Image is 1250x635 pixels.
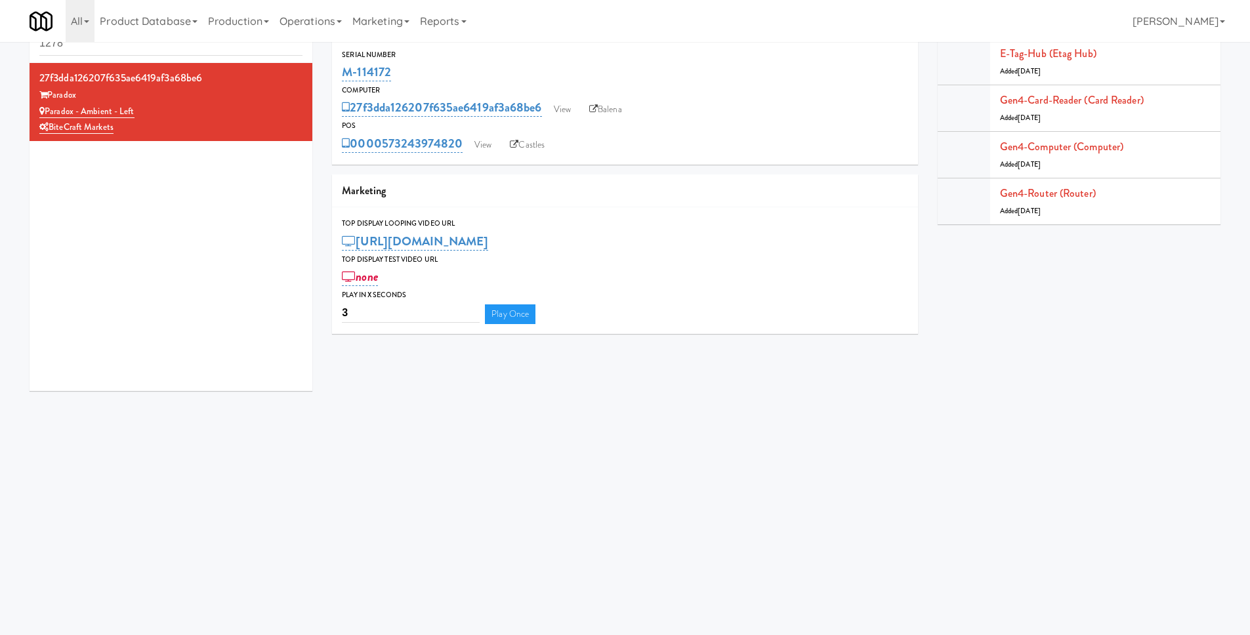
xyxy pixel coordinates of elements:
[342,289,908,302] div: Play in X seconds
[342,134,463,153] a: 0000573243974820
[1018,113,1041,123] span: [DATE]
[342,98,541,117] a: 27f3dda126207f635ae6419af3a68be6
[1000,206,1041,216] span: Added
[583,100,629,119] a: Balena
[547,100,577,119] a: View
[39,87,302,104] div: Paradox
[1000,159,1041,169] span: Added
[342,84,908,97] div: Computer
[39,68,302,88] div: 27f3dda126207f635ae6419af3a68be6
[1018,206,1041,216] span: [DATE]
[342,217,908,230] div: Top Display Looping Video Url
[1018,159,1041,169] span: [DATE]
[39,121,114,134] a: BiteCraft Markets
[342,119,908,133] div: POS
[342,49,908,62] div: Serial Number
[342,232,488,251] a: [URL][DOMAIN_NAME]
[342,63,391,81] a: M-114172
[342,268,378,286] a: none
[39,31,302,56] input: Search cabinets
[30,10,52,33] img: Micromart
[1000,66,1041,76] span: Added
[1018,66,1041,76] span: [DATE]
[39,105,135,118] a: Paradox - Ambient - Left
[342,253,908,266] div: Top Display Test Video Url
[342,183,386,198] span: Marketing
[1000,186,1096,201] a: Gen4-router (Router)
[1000,46,1096,61] a: E-tag-hub (Etag Hub)
[1000,92,1144,108] a: Gen4-card-reader (Card Reader)
[30,63,312,141] li: 27f3dda126207f635ae6419af3a68be6Paradox Paradox - Ambient - LeftBiteCraft Markets
[468,135,498,155] a: View
[503,135,551,155] a: Castles
[1000,113,1041,123] span: Added
[1000,139,1123,154] a: Gen4-computer (Computer)
[485,304,535,324] a: Play Once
